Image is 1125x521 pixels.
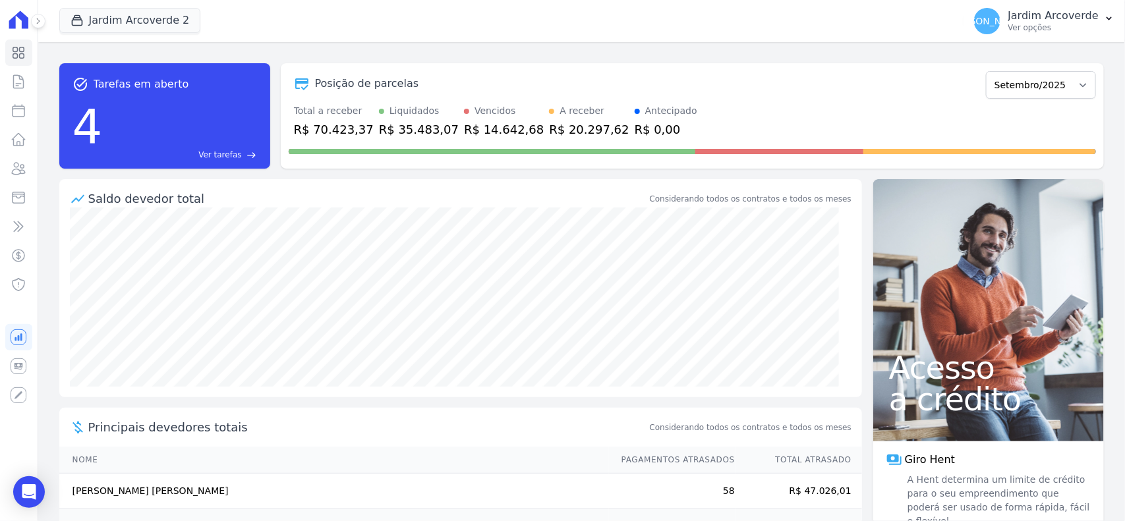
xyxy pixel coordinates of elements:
span: Acesso [889,352,1088,383]
div: Antecipado [645,104,697,118]
th: Pagamentos Atrasados [609,447,736,474]
div: R$ 35.483,07 [379,121,459,138]
div: 4 [72,92,103,161]
div: R$ 14.642,68 [464,121,544,138]
span: Ver tarefas [198,149,241,161]
p: Jardim Arcoverde [1008,9,1099,22]
span: Principais devedores totais [88,418,647,436]
span: task_alt [72,76,88,92]
td: [PERSON_NAME] [PERSON_NAME] [59,474,609,509]
div: R$ 20.297,62 [549,121,629,138]
div: Vencidos [475,104,515,118]
div: Liquidados [389,104,440,118]
div: R$ 0,00 [635,121,697,138]
a: Ver tarefas east [107,149,256,161]
span: Tarefas em aberto [94,76,189,92]
span: east [247,150,257,160]
div: Open Intercom Messenger [13,476,45,508]
button: Jardim Arcoverde 2 [59,8,201,33]
td: R$ 47.026,01 [736,474,862,509]
span: [PERSON_NAME] [948,16,1025,26]
th: Nome [59,447,609,474]
div: R$ 70.423,37 [294,121,374,138]
p: Ver opções [1008,22,1099,33]
div: Total a receber [294,104,374,118]
div: Posição de parcelas [315,76,419,92]
span: Considerando todos os contratos e todos os meses [650,422,851,433]
button: [PERSON_NAME] Jardim Arcoverde Ver opções [964,3,1125,40]
th: Total Atrasado [736,447,862,474]
span: Giro Hent [905,452,955,468]
span: a crédito [889,383,1088,415]
td: 58 [609,474,736,509]
div: Considerando todos os contratos e todos os meses [650,193,851,205]
div: A receber [560,104,604,118]
div: Saldo devedor total [88,190,647,207]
